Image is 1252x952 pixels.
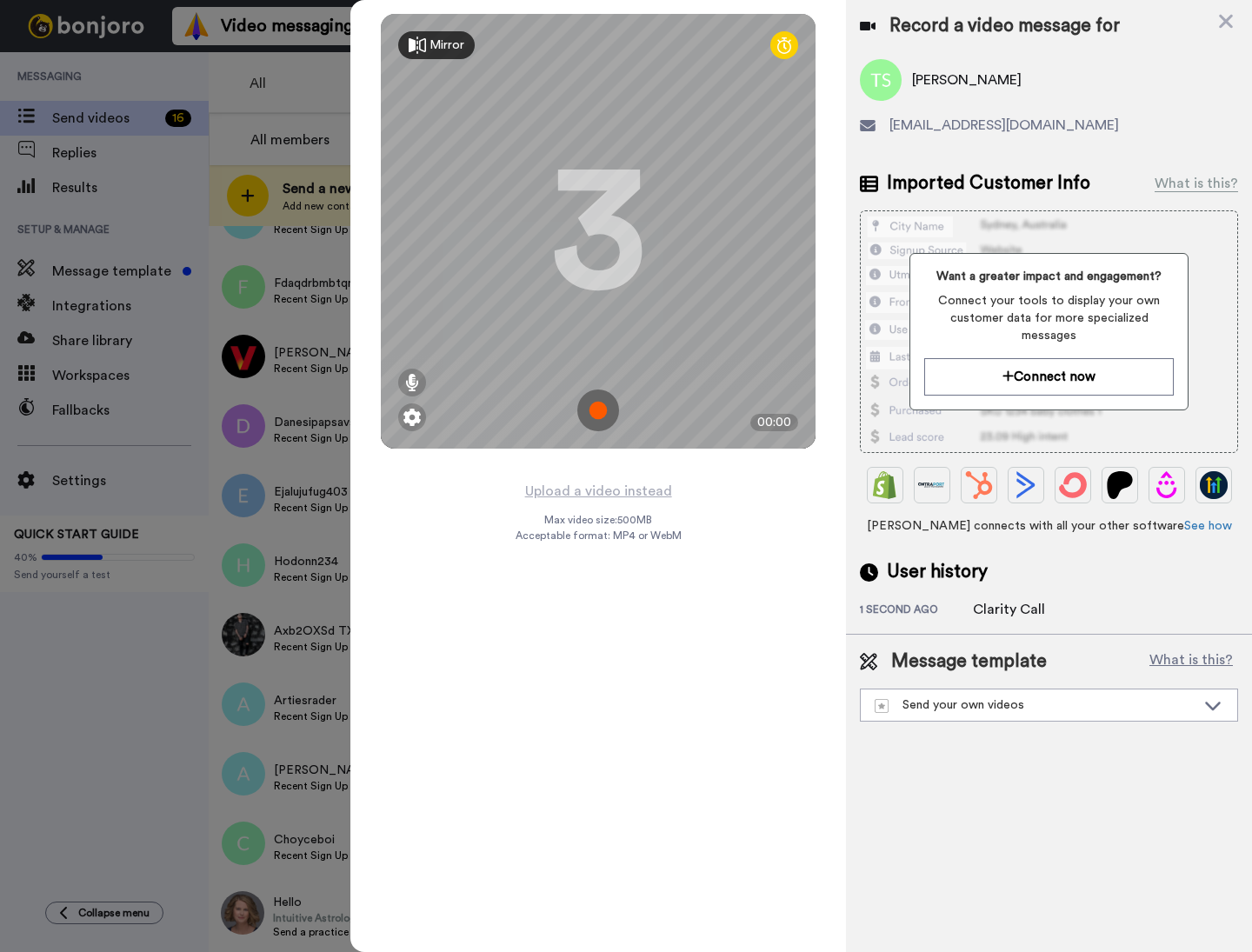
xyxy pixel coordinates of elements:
span: User history [887,559,988,585]
div: What is this? [1155,173,1238,194]
button: Connect now [924,358,1173,396]
div: 3 [550,166,646,296]
div: 1 second ago [860,602,973,620]
img: ic_gear.svg [403,409,421,426]
span: Want a greater impact and engagement? [924,268,1173,285]
span: [EMAIL_ADDRESS][DOMAIN_NAME] [889,115,1119,136]
img: demo-template.svg [875,699,889,713]
img: Patreon [1106,471,1134,499]
div: Send your own videos [875,696,1195,714]
div: Clarity Call [973,599,1060,620]
span: Imported Customer Info [887,170,1090,196]
img: ActiveCampaign [1012,471,1040,499]
span: Connect your tools to display your own customer data for more specialized messages [924,292,1173,344]
span: Acceptable format: MP4 or WebM [516,529,682,543]
span: Message template [891,649,1047,675]
img: Ontraport [918,471,946,499]
span: [PERSON_NAME] connects with all your other software [860,517,1238,535]
img: Drip [1153,471,1181,499]
a: See how [1184,520,1232,532]
img: ic_record_start.svg [577,389,619,431]
button: What is this? [1144,649,1238,675]
span: Max video size: 500 MB [544,513,652,527]
img: Hubspot [965,471,993,499]
img: ConvertKit [1059,471,1087,499]
button: Upload a video instead [520,480,677,503]
img: GoHighLevel [1200,471,1228,499]
div: 00:00 [750,414,798,431]
img: Shopify [871,471,899,499]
